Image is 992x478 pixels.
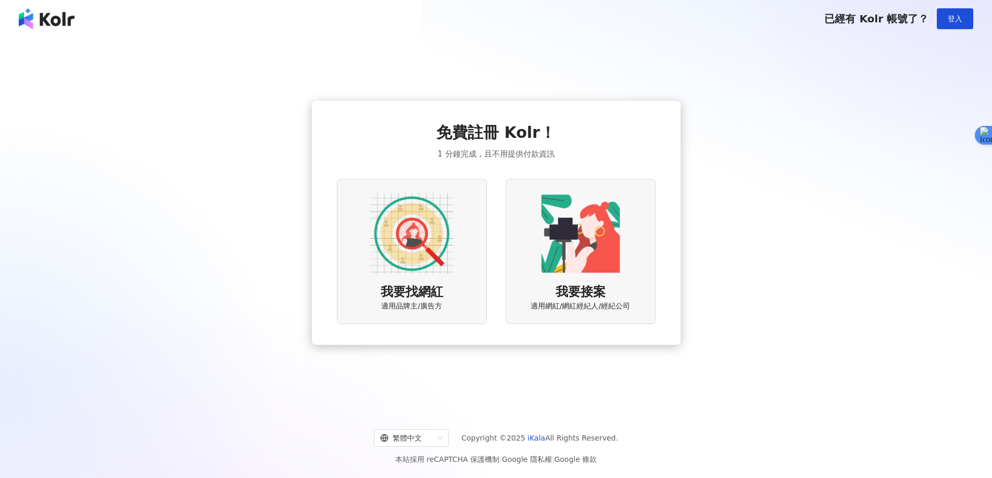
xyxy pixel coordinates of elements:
span: 我要找網紅 [381,283,443,301]
img: logo [19,8,74,29]
span: 登入 [948,15,962,23]
div: 繁體中文 [380,430,433,446]
span: 本站採用 reCAPTCHA 保護機制 [395,453,597,466]
span: 我要接案 [556,283,606,301]
span: | [552,455,555,463]
a: iKala [528,434,545,442]
span: | [499,455,502,463]
span: 已經有 Kolr 帳號了？ [824,12,928,25]
a: Google 隱私權 [502,455,552,463]
a: Google 條款 [554,455,597,463]
img: AD identity option [370,192,454,275]
button: 登入 [937,8,973,29]
img: KOL identity option [539,192,622,275]
span: 1 分鐘完成，且不用提供付款資訊 [437,148,554,160]
span: 適用網紅/網紅經紀人/經紀公司 [531,301,630,312]
span: Copyright © 2025 All Rights Reserved. [461,432,618,444]
span: 適用品牌主/廣告方 [381,301,442,312]
span: 免費註冊 Kolr！ [436,122,556,144]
